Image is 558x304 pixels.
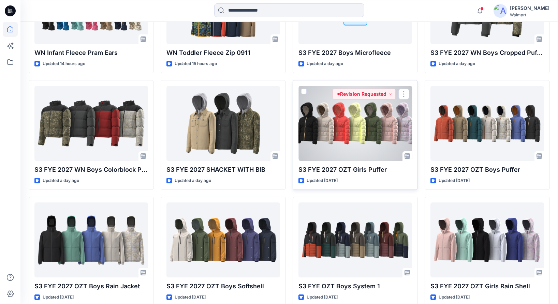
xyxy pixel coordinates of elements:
[439,177,470,184] p: Updated [DATE]
[430,86,544,161] a: S3 FYE 2027 OZT Boys Puffer
[439,60,475,67] p: Updated a day ago
[166,202,280,277] a: S3 FYE 2027 OZT Boys Softshell
[430,165,544,174] p: S3 FYE 2027 OZT Boys Puffer
[298,48,412,58] p: S3 FYE 2027 Boys Microfleece
[307,60,343,67] p: Updated a day ago
[298,165,412,174] p: S3 FYE 2027 OZT Girls Puffer
[298,282,412,291] p: S3 FYE OZT Boys System 1
[298,86,412,161] a: S3 FYE 2027 OZT Girls Puffer
[43,60,85,67] p: Updated 14 hours ago
[175,177,211,184] p: Updated a day ago
[34,165,148,174] p: S3 FYE 2027 WN Boys Colorblock Puffer
[175,294,206,301] p: Updated [DATE]
[430,202,544,277] a: S3 FYE 2027 OZT Girls Rain Shell
[166,282,280,291] p: S3 FYE 2027 OZT Boys Softshell
[34,48,148,58] p: WN Infant Fleece Pram Ears
[307,294,338,301] p: Updated [DATE]
[34,202,148,277] a: S3 FYE 2027 OZT Boys Rain Jacket
[510,4,549,12] div: [PERSON_NAME]
[510,12,549,17] div: Walmart
[430,48,544,58] p: S3 FYE 2027 WN Boys Cropped Puffer
[166,48,280,58] p: WN Toddler Fleece Zip 0911
[439,294,470,301] p: Updated [DATE]
[166,165,280,174] p: S3 FYE 2027 SHACKET WITH BIB
[430,282,544,291] p: S3 FYE 2027 OZT Girls Rain Shell
[43,294,74,301] p: Updated [DATE]
[34,282,148,291] p: S3 FYE 2027 OZT Boys Rain Jacket
[166,86,280,161] a: S3 FYE 2027 SHACKET WITH BIB
[298,202,412,277] a: S3 FYE OZT Boys System 1
[307,177,338,184] p: Updated [DATE]
[494,4,507,18] img: avatar
[175,60,217,67] p: Updated 15 hours ago
[43,177,79,184] p: Updated a day ago
[34,86,148,161] a: S3 FYE 2027 WN Boys Colorblock Puffer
